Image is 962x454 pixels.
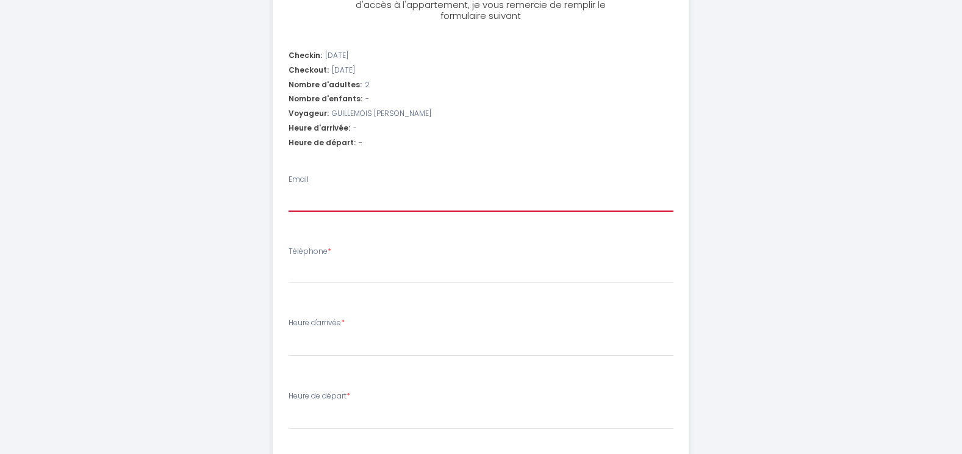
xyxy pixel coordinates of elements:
span: Voyageur: [289,108,329,120]
span: Nombre d'adultes: [289,79,362,91]
span: Checkin: [289,50,322,62]
span: Heure d'arrivée: [289,123,350,134]
span: - [365,93,369,105]
label: Heure de départ [289,391,350,402]
span: - [353,123,357,134]
label: Heure d'arrivée [289,317,345,329]
span: [DATE] [325,50,348,62]
span: Heure de départ: [289,137,356,149]
span: Checkout: [289,65,329,76]
span: GUILLEMOIS [PERSON_NAME] [332,108,431,120]
span: Nombre d'enfants: [289,93,362,105]
label: Téléphone [289,246,331,258]
span: [DATE] [332,65,355,76]
span: 2 [365,79,370,91]
span: - [359,137,362,149]
label: Email [289,174,309,186]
